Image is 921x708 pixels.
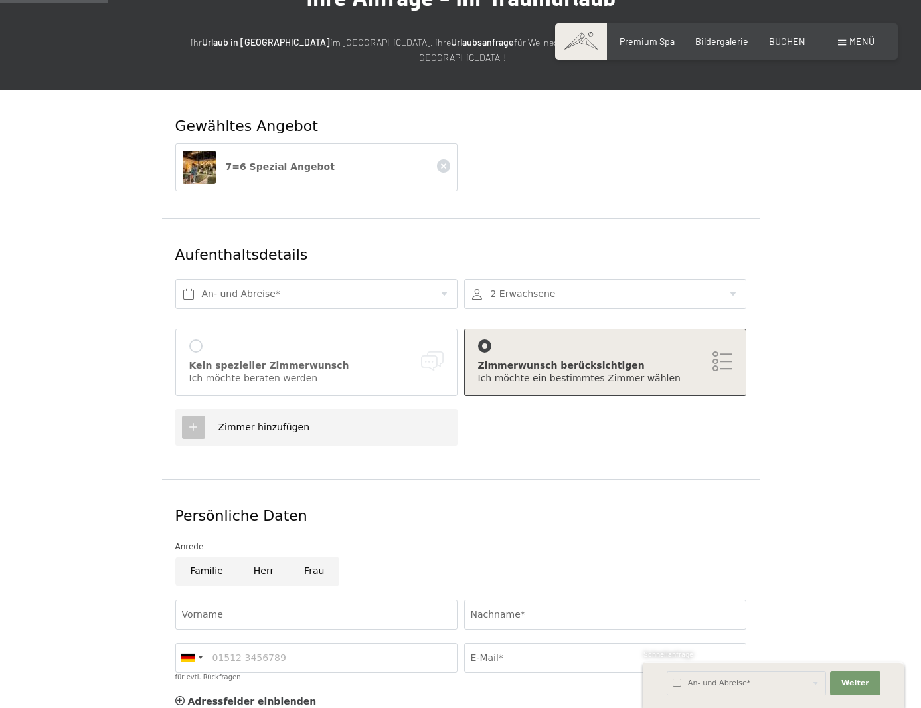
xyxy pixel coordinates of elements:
div: Gewähltes Angebot [175,116,746,137]
span: Adressfelder einblenden [188,696,317,707]
div: Zimmerwunsch berücksichtigen [478,359,732,373]
span: 7=6 Spezial Angebot [226,161,335,172]
span: Schnellanfrage [643,650,693,658]
div: Ich möchte ein bestimmtes Zimmer wählen [478,372,732,385]
div: Germany (Deutschland): +49 [176,644,207,672]
strong: Urlaubsanfrage [451,37,514,48]
span: Zimmer hinzufügen [218,422,310,432]
button: Weiter [830,671,880,695]
div: Aufenthaltsdetails [175,245,650,266]
div: Persönliche Daten [175,506,746,527]
span: Menü [849,36,875,47]
img: 7=6 Spezial Angebot [183,151,216,184]
div: Kein spezieller Zimmerwunsch [189,359,444,373]
a: Premium Spa [620,36,675,47]
a: BUCHEN [769,36,805,47]
div: Anrede [175,540,746,553]
a: Bildergalerie [695,36,748,47]
p: Ihr im [GEOGRAPHIC_DATA]. Ihre für Wellness auf höchstem Niveau im Wellnesshotel in [GEOGRAPHIC_D... [169,35,753,65]
strong: Urlaub in [GEOGRAPHIC_DATA] [202,37,330,48]
label: für evtl. Rückfragen [175,673,241,681]
input: 01512 3456789 [175,643,458,673]
div: Ich möchte beraten werden [189,372,444,385]
span: Weiter [841,678,869,689]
